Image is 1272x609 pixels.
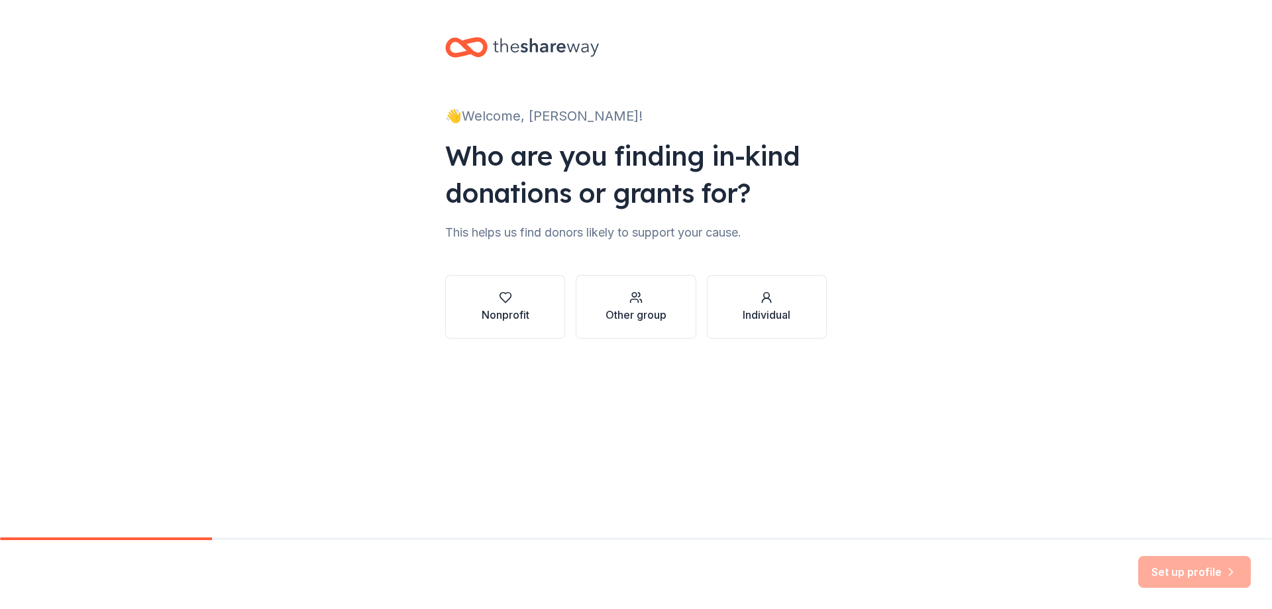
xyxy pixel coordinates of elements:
div: 👋 Welcome, [PERSON_NAME]! [445,105,827,127]
button: Other group [576,275,696,339]
button: Individual [707,275,827,339]
div: Other group [606,307,666,323]
div: Who are you finding in-kind donations or grants for? [445,137,827,211]
div: This helps us find donors likely to support your cause. [445,222,827,243]
div: Individual [743,307,790,323]
button: Nonprofit [445,275,565,339]
div: Nonprofit [482,307,529,323]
